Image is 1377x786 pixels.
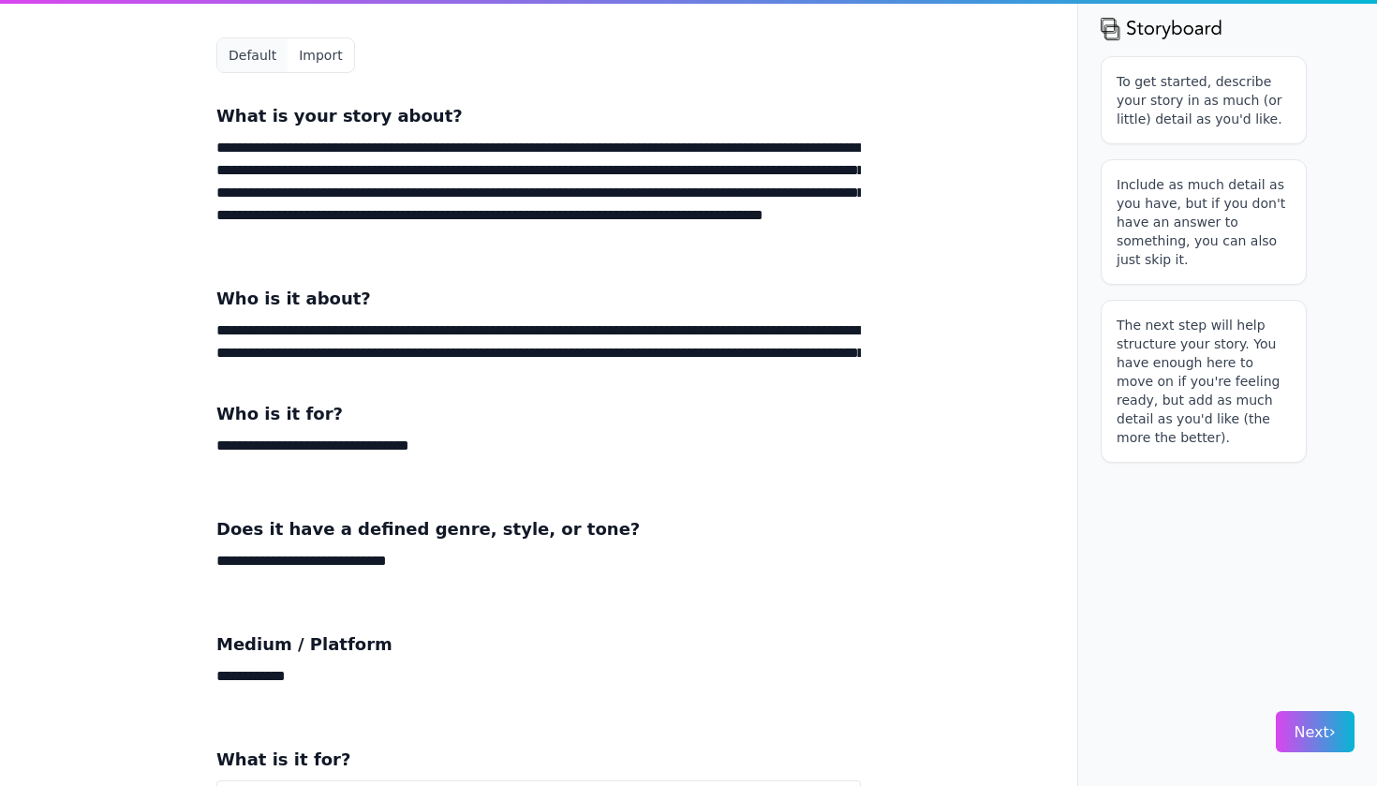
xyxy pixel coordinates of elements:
[1295,723,1336,741] span: Next
[217,38,288,72] button: Default
[216,401,861,427] h3: Who is it for?
[1117,316,1291,447] p: The next step will help structure your story. You have enough here to move on if you're feeling r...
[216,516,861,542] h3: Does it have a defined genre, style, or tone?
[1117,175,1291,269] p: Include as much detail as you have, but if you don't have an answer to something, you can also ju...
[1276,711,1355,752] button: Next›
[288,38,353,72] button: Import
[216,631,861,658] h3: Medium / Platform
[216,103,861,129] h3: What is your story about?
[1329,721,1336,741] span: ›
[216,747,861,773] h3: What is it for?
[1101,15,1222,41] img: storyboard
[1117,72,1291,128] p: To get started, describe your story in as much (or little) detail as you'd like.
[216,286,861,312] h3: Who is it about?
